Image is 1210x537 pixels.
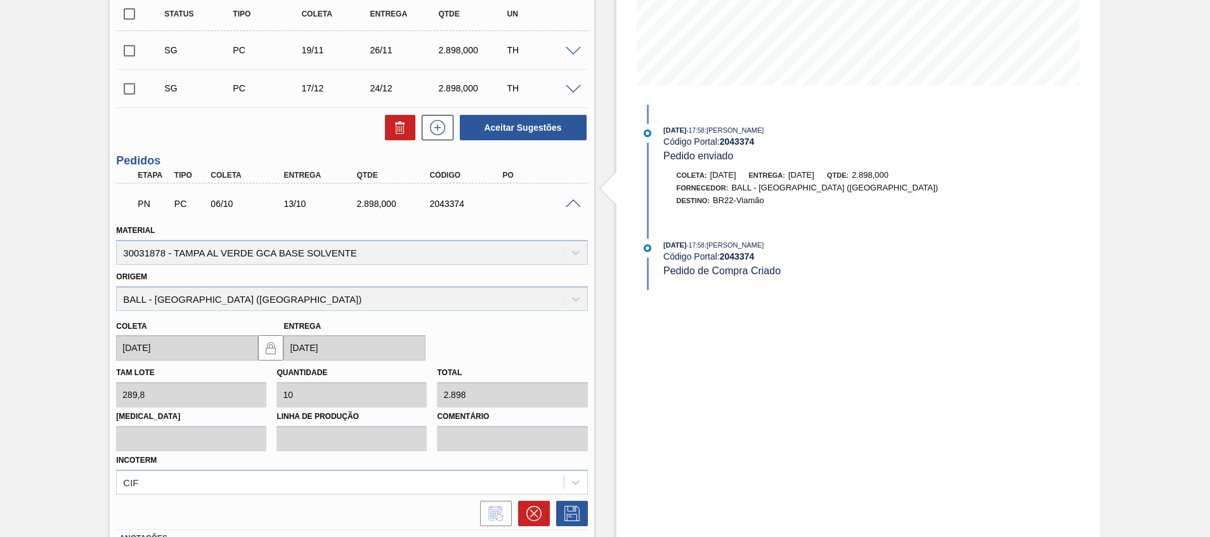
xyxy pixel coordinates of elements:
label: Comentário [437,408,587,426]
h3: Pedidos [116,154,587,168]
div: 19/11/2025 [298,45,374,55]
label: Material [116,226,155,235]
button: Aceitar Sugestões [460,115,587,140]
div: TH [504,45,580,55]
div: Pedido de Compra [171,199,209,209]
label: Tam lote [116,368,154,377]
div: Sugestão Criada [161,45,237,55]
strong: 2043374 [720,136,755,147]
span: Fornecedor: [677,184,729,192]
label: Incoterm [116,456,157,465]
div: 2.898,000 [435,45,511,55]
div: 24/12/2025 [367,83,443,93]
div: Pedido em Negociação [134,190,172,218]
div: 26/11/2025 [367,45,443,55]
div: Tipo [171,171,209,180]
input: dd/mm/yyyy [116,335,258,361]
span: [DATE] [663,241,686,249]
button: locked [258,335,283,361]
div: 13/10/2025 [280,199,362,209]
span: Qtde: [827,171,849,179]
span: BR22-Viamão [713,196,764,205]
span: Pedido enviado [663,150,733,161]
div: 06/10/2025 [207,199,289,209]
div: Tipo [230,10,306,18]
div: Status [161,10,237,18]
div: UN [504,10,580,18]
div: Informar alteração no pedido [474,501,512,526]
div: Qtde [353,171,435,180]
div: Código Portal: [663,251,965,262]
img: atual [644,129,651,137]
div: Excluir Sugestões [379,115,415,140]
span: Pedido de Compra Criado [663,265,781,276]
label: Origem [116,272,147,281]
img: locked [263,340,278,355]
input: dd/mm/yyyy [283,335,426,361]
span: BALL - [GEOGRAPHIC_DATA] ([GEOGRAPHIC_DATA]) [731,183,938,192]
div: Aceitar Sugestões [453,114,588,142]
div: TH [504,83,580,93]
span: [DATE] [788,170,814,180]
div: Cancelar pedido [512,501,550,526]
div: Coleta [207,171,289,180]
span: Entrega: [749,171,785,179]
div: Etapa [134,171,172,180]
div: PO [499,171,581,180]
span: : [PERSON_NAME] [705,126,764,134]
span: : [PERSON_NAME] [705,241,764,249]
div: Código [426,171,508,180]
span: Destino: [677,197,710,204]
span: [DATE] [710,170,736,180]
p: PN [138,199,169,209]
div: Entrega [367,10,443,18]
label: Coleta [116,322,146,331]
div: Sugestão Criada [161,83,237,93]
div: 2.898,000 [353,199,435,209]
div: Salvar Pedido [550,501,588,526]
div: Código Portal: [663,136,965,147]
div: Coleta [298,10,374,18]
div: CIF [123,477,138,487]
label: Quantidade [276,368,327,377]
label: [MEDICAL_DATA] [116,408,266,426]
label: Entrega [283,322,321,331]
span: - 17:58 [687,127,705,134]
span: - 17:58 [687,242,705,249]
div: Pedido de Compra [230,45,306,55]
img: atual [644,244,651,252]
div: Nova sugestão [415,115,453,140]
div: Entrega [280,171,362,180]
div: 2.898,000 [435,83,511,93]
strong: 2043374 [720,251,755,262]
span: [DATE] [663,126,686,134]
label: Linha de Produção [276,408,427,426]
label: Total [437,368,462,377]
div: Qtde [435,10,511,18]
div: 17/12/2025 [298,83,374,93]
span: 2.898,000 [852,170,888,180]
span: Coleta: [677,171,707,179]
div: 2043374 [426,199,508,209]
div: Pedido de Compra [230,83,306,93]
